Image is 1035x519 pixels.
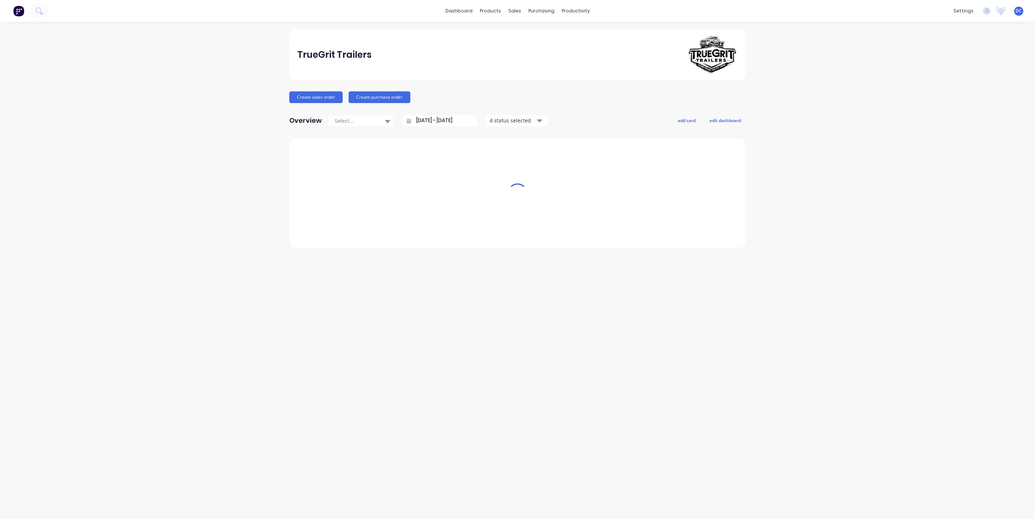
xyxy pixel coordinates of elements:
[349,91,410,103] button: Create purchase order
[490,117,536,124] div: 4 status selected
[289,113,322,128] div: Overview
[289,91,343,103] button: Create sales order
[558,5,594,16] div: productivity
[1016,8,1022,14] span: DC
[505,5,525,16] div: sales
[297,48,372,62] div: TrueGrit Trailers
[486,115,548,126] button: 4 status selected
[705,115,746,125] button: edit dashboard
[476,5,505,16] div: products
[442,5,476,16] a: dashboard
[13,5,24,16] img: Factory
[686,35,738,75] img: TrueGrit Trailers
[950,5,977,16] div: settings
[525,5,558,16] div: purchasing
[673,115,700,125] button: add card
